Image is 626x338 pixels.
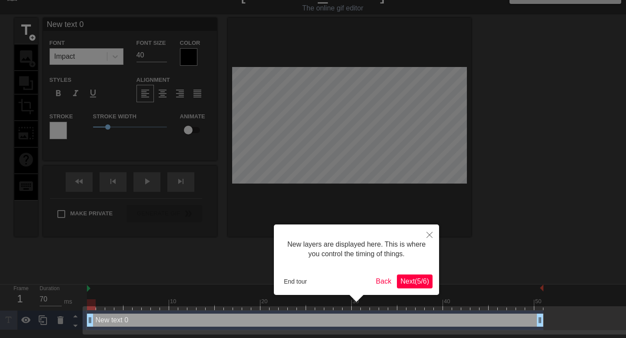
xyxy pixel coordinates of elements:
[397,274,433,288] button: Next
[420,224,439,244] button: Close
[400,278,429,285] span: Next ( 5 / 6 )
[280,275,310,288] button: End tour
[280,231,433,268] div: New layers are displayed here. This is where you control the timing of things.
[373,274,395,288] button: Back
